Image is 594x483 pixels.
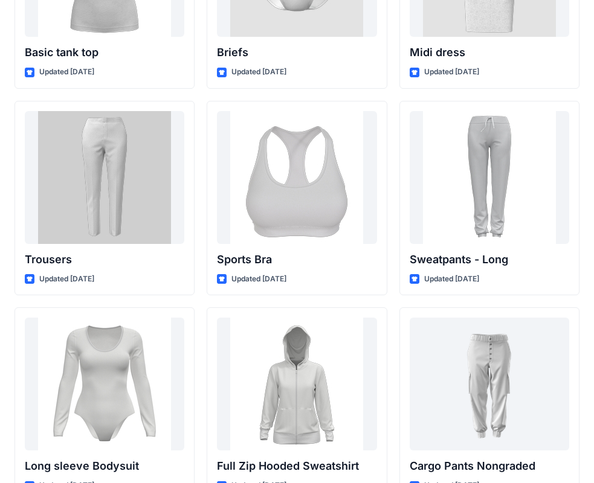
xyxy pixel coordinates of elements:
p: Full Zip Hooded Sweatshirt [217,458,376,475]
a: Long sleeve Bodysuit [25,318,184,450]
p: Midi dress [410,44,569,61]
p: Sports Bra [217,251,376,268]
a: Sweatpants - Long [410,111,569,244]
p: Updated [DATE] [424,66,479,78]
p: Trousers [25,251,184,268]
p: Long sleeve Bodysuit [25,458,184,475]
p: Updated [DATE] [39,66,94,78]
a: Trousers [25,111,184,244]
p: Basic tank top [25,44,184,61]
a: Sports Bra [217,111,376,244]
p: Briefs [217,44,376,61]
p: Updated [DATE] [231,273,286,286]
p: Cargo Pants Nongraded [410,458,569,475]
p: Updated [DATE] [424,273,479,286]
p: Sweatpants - Long [410,251,569,268]
a: Cargo Pants Nongraded [410,318,569,450]
p: Updated [DATE] [39,273,94,286]
p: Updated [DATE] [231,66,286,78]
a: Full Zip Hooded Sweatshirt [217,318,376,450]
